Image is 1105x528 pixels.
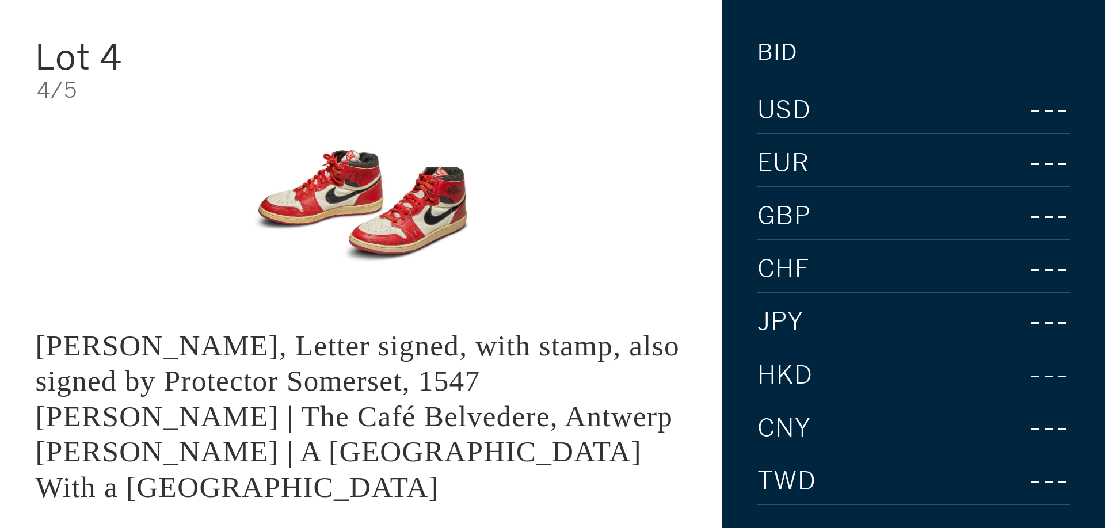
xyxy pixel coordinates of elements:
span: HKD [757,363,813,388]
div: Lot 4 [35,40,252,75]
span: CHF [757,257,810,282]
img: King Edward VI, Letter signed, with stamp, also signed by Protector Somerset, 1547 LOUIS VAN ENGE... [231,119,491,292]
div: --- [959,93,1070,128]
div: --- [990,411,1070,446]
span: EUR [757,151,810,176]
div: --- [958,304,1070,339]
div: --- [999,198,1070,234]
div: --- [982,358,1070,393]
div: [PERSON_NAME], Letter signed, with stamp, also signed by Protector Somerset, 1547 [PERSON_NAME] |... [35,329,680,503]
span: TWD [757,469,817,494]
div: --- [1007,251,1070,286]
div: Bid [757,41,798,63]
span: USD [757,98,811,123]
div: --- [969,464,1070,499]
span: CNY [757,416,811,441]
span: GBP [757,204,811,229]
div: --- [1001,146,1070,181]
div: 4/5 [37,79,687,101]
span: JPY [757,309,804,335]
